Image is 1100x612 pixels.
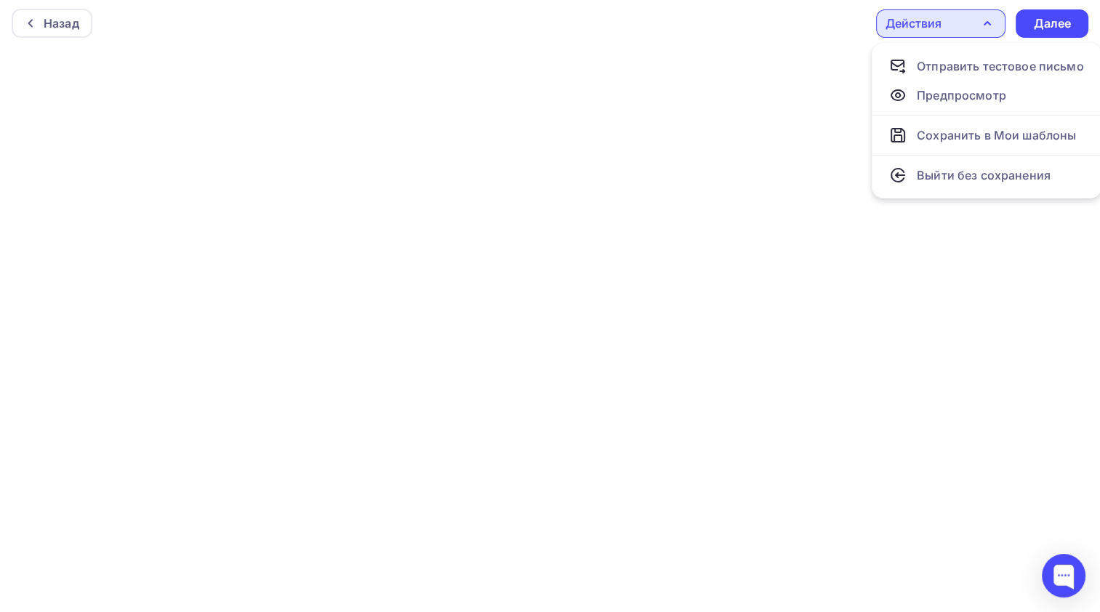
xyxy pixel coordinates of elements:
div: Сохранить в Мои шаблоны [917,126,1076,144]
div: Предпросмотр [917,86,1006,104]
div: Действия [886,15,942,32]
div: Выйти без сохранения [917,166,1051,184]
div: Далее [1033,15,1071,32]
div: Отправить тестовое письмо [917,57,1084,75]
div: Назад [44,15,79,32]
button: Действия [876,9,1005,38]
